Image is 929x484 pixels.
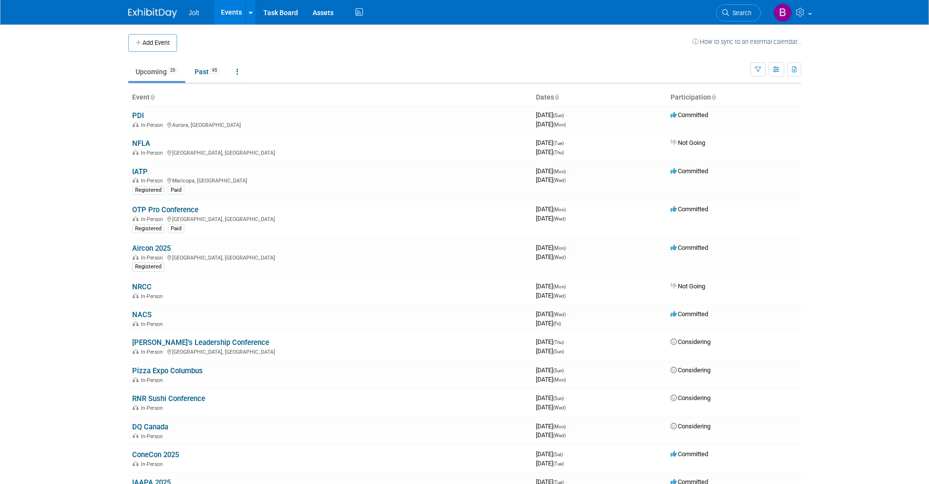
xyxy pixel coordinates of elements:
span: In-Person [141,321,166,327]
span: Considering [671,338,711,345]
a: [PERSON_NAME]'s Leadership Conference [132,338,269,347]
span: - [564,450,566,458]
img: ExhibitDay [128,8,177,18]
div: Paid [168,186,184,195]
a: RNR Sushi Conference [132,394,205,403]
span: [DATE] [536,338,567,345]
span: - [567,423,569,430]
span: (Tue) [553,461,564,466]
button: Add Event [128,34,177,52]
a: NACS [132,310,152,319]
span: [DATE] [536,460,564,467]
span: (Mon) [553,122,566,127]
a: Sort by Event Name [150,93,155,101]
img: In-Person Event [133,216,138,221]
span: (Sun) [553,113,564,118]
a: Aircon 2025 [132,244,171,253]
span: - [567,205,569,213]
span: [DATE] [536,450,566,458]
span: In-Person [141,255,166,261]
span: In-Person [141,377,166,383]
span: (Sun) [553,349,564,354]
span: In-Person [141,216,166,222]
div: Registered [132,262,164,271]
span: (Sun) [553,368,564,373]
div: Maricopa, [GEOGRAPHIC_DATA] [132,176,528,184]
span: Not Going [671,282,705,290]
span: Committed [671,244,708,251]
a: Sort by Participation Type [711,93,716,101]
th: Participation [667,89,801,106]
span: Committed [671,205,708,213]
span: (Wed) [553,293,566,299]
span: In-Person [141,293,166,300]
a: Pizza Expo Columbus [132,366,203,375]
span: (Mon) [553,424,566,429]
span: Considering [671,366,711,374]
div: Aurora, [GEOGRAPHIC_DATA] [132,121,528,128]
span: [DATE] [536,376,566,383]
span: [DATE] [536,205,569,213]
span: (Wed) [553,312,566,317]
span: Committed [671,310,708,318]
span: - [567,282,569,290]
span: [DATE] [536,139,567,146]
span: Committed [671,167,708,175]
span: (Wed) [553,405,566,410]
span: (Wed) [553,178,566,183]
img: In-Person Event [133,377,138,382]
a: DQ Canada [132,423,168,431]
span: (Thu) [553,340,564,345]
img: Brooke Valderrama [773,3,792,22]
span: - [567,244,569,251]
a: Past95 [187,62,227,81]
img: In-Person Event [133,293,138,298]
div: Paid [168,224,184,233]
div: Registered [132,186,164,195]
span: Search [729,9,751,17]
a: How to sync to an external calendar... [692,38,801,45]
span: [DATE] [536,176,566,183]
span: [DATE] [536,282,569,290]
span: In-Person [141,122,166,128]
span: - [565,338,567,345]
a: NFLA [132,139,150,148]
img: In-Person Event [133,433,138,438]
a: Upcoming25 [128,62,185,81]
div: [GEOGRAPHIC_DATA], [GEOGRAPHIC_DATA] [132,253,528,261]
span: In-Person [141,349,166,355]
span: - [565,111,567,119]
div: [GEOGRAPHIC_DATA], [GEOGRAPHIC_DATA] [132,215,528,222]
span: (Mon) [553,377,566,383]
span: (Fri) [553,321,561,326]
span: [DATE] [536,347,564,355]
span: In-Person [141,433,166,440]
a: Sort by Start Date [554,93,559,101]
a: ConeCon 2025 [132,450,179,459]
span: - [565,139,567,146]
img: In-Person Event [133,321,138,326]
span: [DATE] [536,253,566,261]
span: [DATE] [536,320,561,327]
div: [GEOGRAPHIC_DATA], [GEOGRAPHIC_DATA] [132,148,528,156]
span: Considering [671,394,711,402]
img: In-Person Event [133,122,138,127]
span: [DATE] [536,215,566,222]
span: In-Person [141,461,166,467]
img: In-Person Event [133,255,138,260]
img: In-Person Event [133,349,138,354]
span: [DATE] [536,366,567,374]
a: PDI [132,111,144,120]
span: [DATE] [536,394,567,402]
span: Committed [671,111,708,119]
div: [GEOGRAPHIC_DATA], [GEOGRAPHIC_DATA] [132,347,528,355]
img: In-Person Event [133,178,138,182]
span: (Wed) [553,255,566,260]
span: (Mon) [553,169,566,174]
a: Search [716,4,761,21]
span: [DATE] [536,292,566,299]
span: Considering [671,423,711,430]
span: In-Person [141,405,166,411]
span: Jolt [189,9,199,17]
span: [DATE] [536,423,569,430]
